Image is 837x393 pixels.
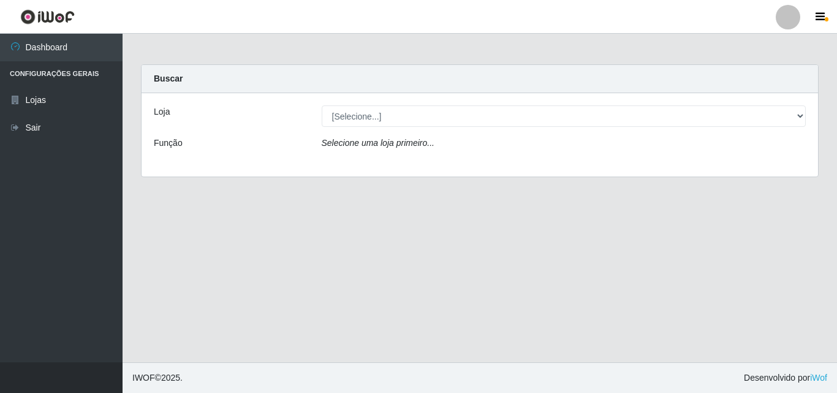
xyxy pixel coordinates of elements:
[154,137,183,150] label: Função
[132,372,183,384] span: © 2025 .
[20,9,75,25] img: CoreUI Logo
[744,372,827,384] span: Desenvolvido por
[810,373,827,383] a: iWof
[154,74,183,83] strong: Buscar
[132,373,155,383] span: IWOF
[154,105,170,118] label: Loja
[322,138,434,148] i: Selecione uma loja primeiro...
